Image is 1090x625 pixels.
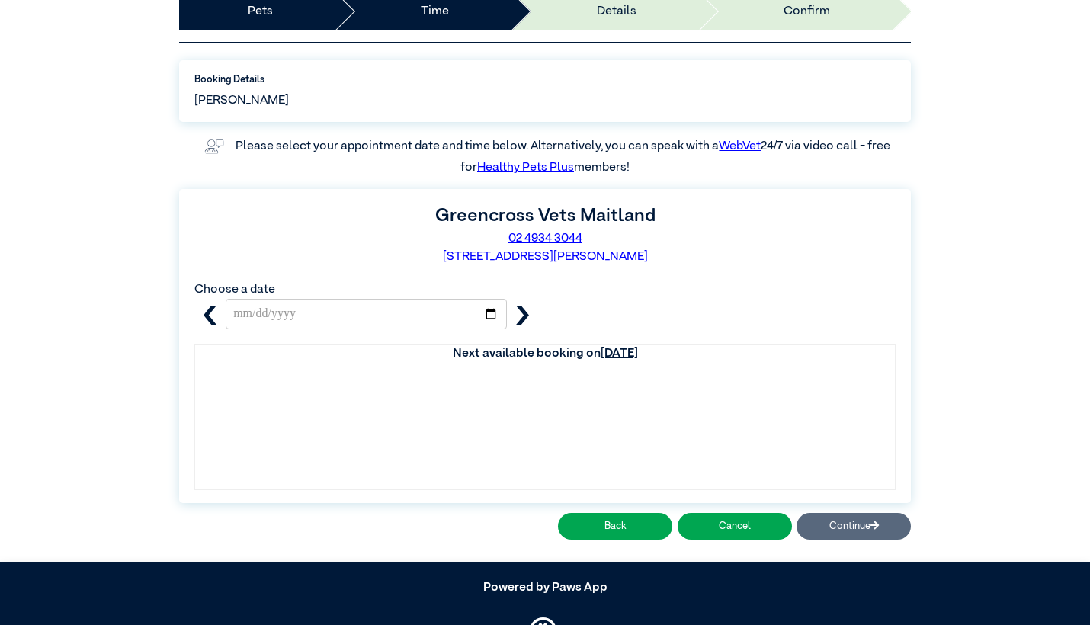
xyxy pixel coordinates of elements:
[477,162,574,174] a: Healthy Pets Plus
[508,232,582,245] a: 02 4934 3044
[179,581,911,595] h5: Powered by Paws App
[678,513,792,540] button: Cancel
[719,140,761,152] a: WebVet
[194,72,896,87] label: Booking Details
[195,345,895,363] th: Next available booking on
[421,2,449,21] a: Time
[435,207,656,225] label: Greencross Vets Maitland
[248,2,273,21] a: Pets
[443,251,648,263] a: [STREET_ADDRESS][PERSON_NAME]
[194,91,289,110] span: [PERSON_NAME]
[194,284,275,296] label: Choose a date
[601,348,638,360] u: [DATE]
[558,513,672,540] button: Back
[236,140,893,174] label: Please select your appointment date and time below. Alternatively, you can speak with a 24/7 via ...
[200,134,229,159] img: vet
